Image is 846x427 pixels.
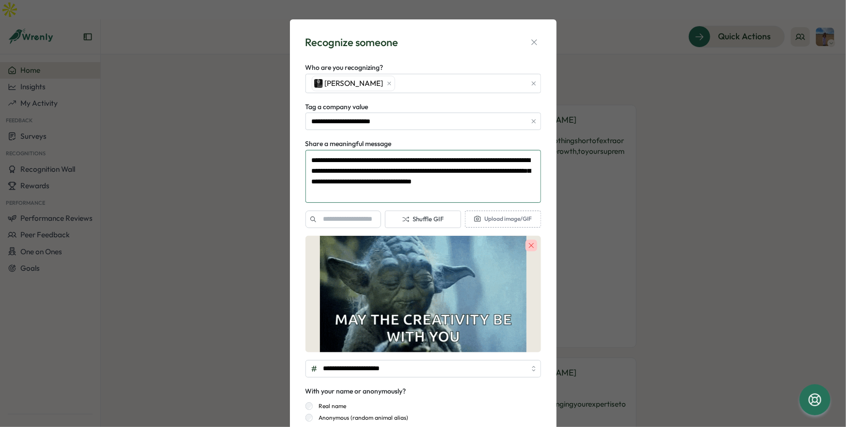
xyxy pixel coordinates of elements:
span: Shuffle GIF [402,215,444,224]
span: [PERSON_NAME] [325,78,383,89]
div: With your name or anonymously? [305,386,406,397]
label: Real name [313,402,346,410]
label: Tag a company value [305,102,368,113]
button: Shuffle GIF [385,211,461,228]
img: Vic de Aranzeta [314,79,323,88]
div: Recognize someone [305,35,399,50]
img: gif [305,236,541,352]
label: Share a meaningful message [305,139,392,149]
label: Who are you recognizing? [305,63,383,73]
label: Anonymous (random animal alias) [313,414,408,422]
